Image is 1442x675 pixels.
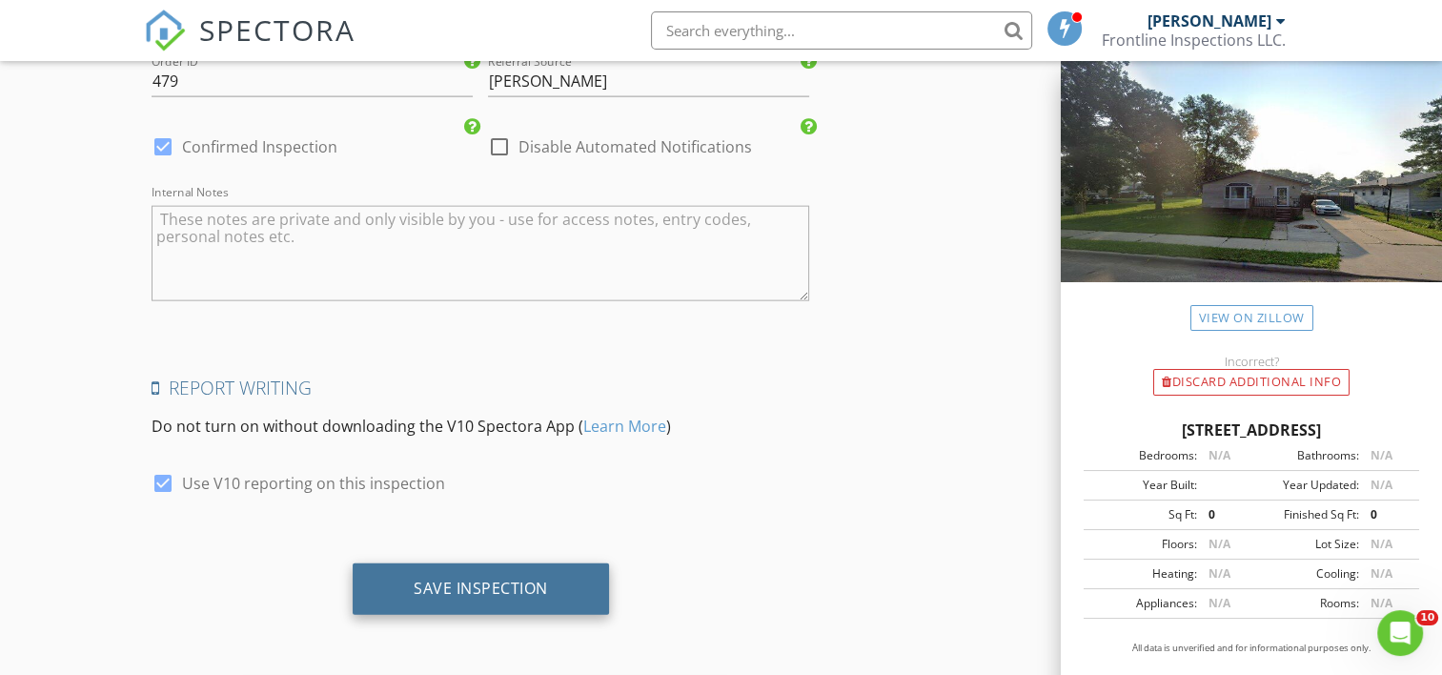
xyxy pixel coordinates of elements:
img: streetview [1061,53,1442,328]
span: N/A [1371,565,1392,582]
p: All data is unverified and for informational purposes only. [1084,642,1419,655]
div: Bathrooms: [1251,447,1359,464]
h4: Report Writing [152,376,809,400]
div: Lot Size: [1251,536,1359,553]
div: Incorrect? [1061,354,1442,369]
span: N/A [1208,565,1230,582]
div: Floors: [1089,536,1197,553]
div: [STREET_ADDRESS] [1084,419,1419,441]
img: The Best Home Inspection Software - Spectora [144,10,186,51]
span: N/A [1371,477,1392,493]
div: Cooling: [1251,565,1359,583]
span: SPECTORA [199,10,355,50]
div: [PERSON_NAME] [1148,11,1271,31]
div: Bedrooms: [1089,447,1197,464]
div: Appliances: [1089,595,1197,612]
textarea: Internal Notes [152,206,809,301]
label: Disable Automated Notifications [518,137,752,156]
a: View on Zillow [1190,305,1313,331]
label: Use V10 reporting on this inspection [182,474,445,493]
span: N/A [1208,536,1230,552]
div: Discard Additional info [1153,369,1350,396]
span: N/A [1371,595,1392,611]
span: N/A [1371,536,1392,552]
span: N/A [1208,447,1230,463]
a: SPECTORA [144,26,355,66]
div: Sq Ft: [1089,506,1197,523]
iframe: Intercom live chat [1377,610,1423,656]
span: N/A [1208,595,1230,611]
input: Referral Source [488,66,809,97]
input: Search everything... [651,11,1032,50]
div: Finished Sq Ft: [1251,506,1359,523]
p: Do not turn on without downloading the V10 Spectora App ( ) [152,415,809,438]
span: N/A [1371,447,1392,463]
div: 0 [1197,506,1251,523]
div: Rooms: [1251,595,1359,612]
div: 0 [1359,506,1413,523]
div: Year Updated: [1251,477,1359,494]
div: Year Built: [1089,477,1197,494]
label: Confirmed Inspection [182,137,337,156]
div: Frontline Inspections LLC. [1102,31,1286,50]
a: Learn More [583,416,666,437]
div: Heating: [1089,565,1197,583]
span: 10 [1416,610,1438,625]
div: Save Inspection [414,579,548,598]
